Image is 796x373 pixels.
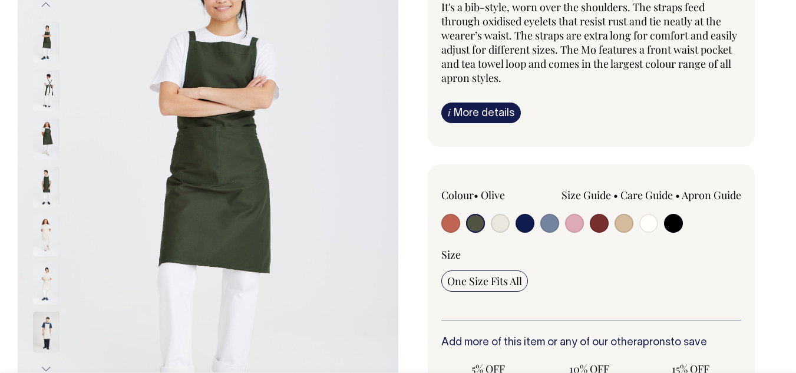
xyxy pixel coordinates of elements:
a: iMore details [441,103,521,123]
span: • [613,188,618,202]
a: Apron Guide [682,188,741,202]
span: i [448,106,451,118]
span: • [675,188,680,202]
span: • [474,188,478,202]
img: natural [33,311,60,352]
img: olive [33,166,60,207]
h6: Add more of this item or any of our other to save [441,337,742,349]
a: Size Guide [562,188,611,202]
img: natural [33,214,60,256]
div: Colour [441,188,562,202]
img: olive [33,118,60,159]
div: Size [441,247,742,262]
img: natural [33,263,60,304]
label: Olive [481,188,505,202]
img: olive [33,21,60,62]
a: Care Guide [620,188,673,202]
img: olive [33,70,60,111]
a: aprons [637,338,671,348]
input: One Size Fits All [441,270,528,292]
span: One Size Fits All [447,274,522,288]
